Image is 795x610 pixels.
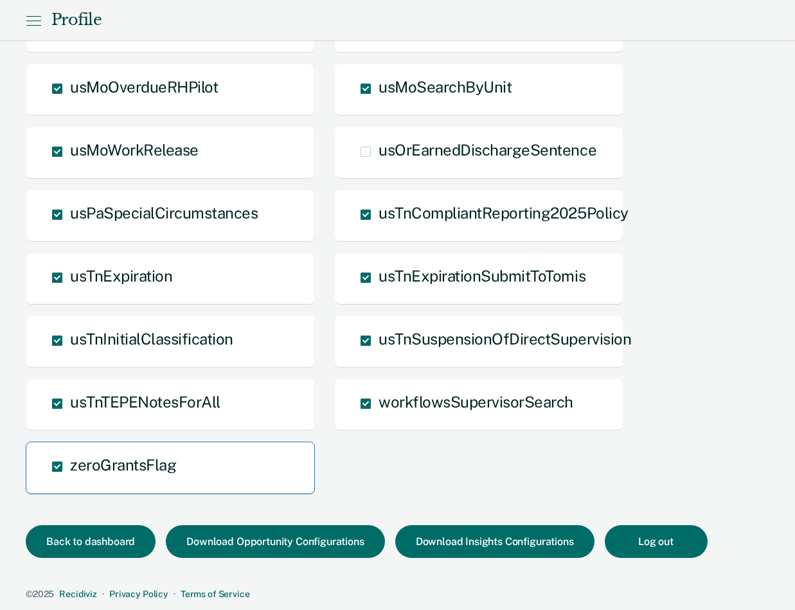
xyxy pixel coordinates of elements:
span: usTnCompliantReporting2025Policy [379,204,629,222]
span: usOrEarnedDischargeSentence [379,141,596,159]
div: · · [26,589,769,600]
a: Back to dashboard [26,537,166,547]
span: usTnTEPENotesForAll [70,393,220,411]
span: usPaSpecialCircumstances [70,204,258,222]
span: usTnInitialClassification [70,330,233,348]
a: Terms of Service [181,589,250,599]
button: Download Opportunity Configurations [166,525,384,558]
span: usMoOverdueRHPilot [70,78,218,96]
span: workflowsSupervisorSearch [379,393,573,411]
button: Log out [605,525,708,558]
div: Profile [51,11,102,30]
a: Privacy Policy [109,589,168,599]
span: zeroGrantsFlag [70,456,176,474]
button: Download Insights Configurations [395,525,594,558]
span: usMoWorkRelease [70,141,199,159]
span: usTnExpirationSubmitToTomis [379,267,585,285]
span: usMoSearchByUnit [379,78,512,96]
button: Back to dashboard [26,525,156,558]
span: usTnExpiration [70,267,172,285]
span: usTnSuspensionOfDirectSupervision [379,330,631,348]
a: Recidiviz [59,589,97,599]
span: © 2025 [26,589,54,599]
